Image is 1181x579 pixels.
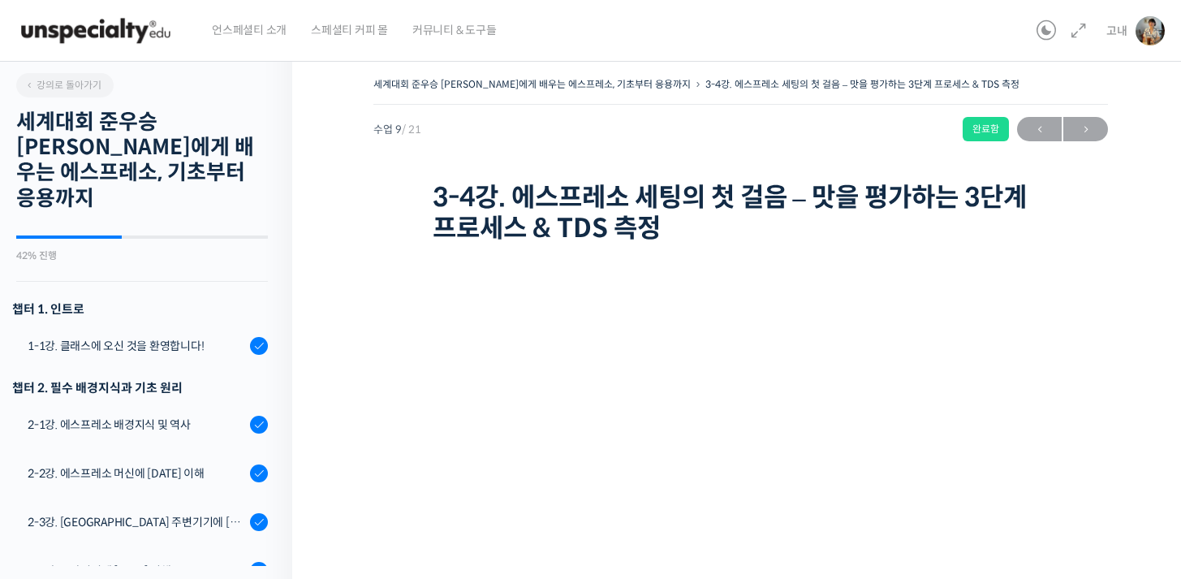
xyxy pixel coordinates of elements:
[1106,24,1127,38] span: 고내
[963,117,1009,141] div: 완료함
[373,124,421,135] span: 수업 9
[705,78,1019,90] a: 3-4강. 에스프레소 세팅의 첫 걸음 – 맛을 평가하는 3단계 프로세스 & TDS 측정
[24,79,101,91] span: 강의로 돌아가기
[28,464,245,482] div: 2-2강. 에스프레소 머신에 [DATE] 이해
[28,337,245,355] div: 1-1강. 클래스에 오신 것을 환영합니다!
[1063,117,1108,141] a: 다음→
[16,110,268,211] h2: 세계대회 준우승 [PERSON_NAME]에게 배우는 에스프레소, 기초부터 응용까지
[16,73,114,97] a: 강의로 돌아가기
[402,123,421,136] span: / 21
[28,416,245,434] div: 2-1강. 에스프레소 배경지식 및 역사
[1063,119,1108,140] span: →
[28,513,245,531] div: 2-3강. [GEOGRAPHIC_DATA] 주변기기에 [DATE] 이해
[12,298,268,320] h3: 챕터 1. 인트로
[1017,117,1062,141] a: ←이전
[373,78,691,90] a: 세계대회 준우승 [PERSON_NAME]에게 배우는 에스프레소, 기초부터 응용까지
[1017,119,1062,140] span: ←
[12,377,268,399] div: 챕터 2. 필수 배경지식과 기초 원리
[433,182,1050,244] h1: 3-4강. 에스프레소 세팅의 첫 걸음 – 맛을 평가하는 3단계 프로세스 & TDS 측정
[16,251,268,261] div: 42% 진행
